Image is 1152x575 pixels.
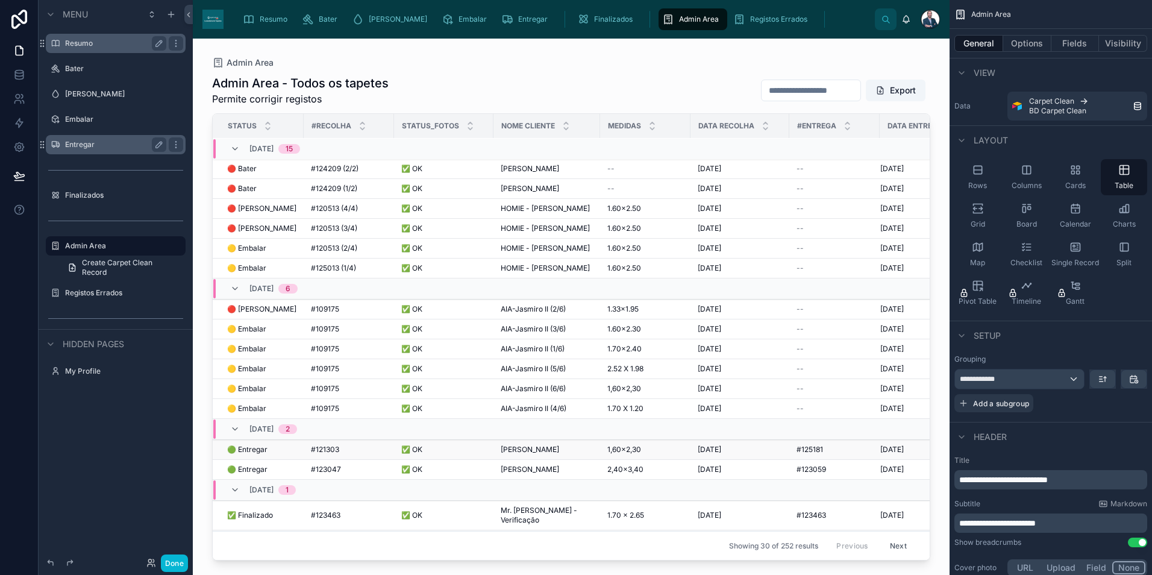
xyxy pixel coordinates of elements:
[401,244,486,253] a: ✅ OK
[65,89,183,99] a: [PERSON_NAME]
[1101,159,1147,195] button: Table
[1052,198,1098,234] button: Calendar
[311,204,358,213] span: #120513 (4/4)
[212,57,274,69] a: Admin Area
[797,184,804,193] span: --
[797,204,804,213] span: --
[401,364,422,374] span: ✅ OK
[501,164,593,174] a: [PERSON_NAME]
[1012,297,1041,306] span: Timeline
[227,465,268,474] span: 🟢 Entregar
[227,364,266,374] span: 🟡 Embalar
[311,244,357,253] span: #120513 (2/4)
[311,304,387,314] a: #109175
[501,384,593,394] a: AIA-Jasmiro II (6/6)
[607,344,683,354] a: 1.70×2.40
[501,304,566,314] span: AIA-Jasmiro II (2/6)
[954,354,986,364] label: Grouping
[954,35,1003,52] button: General
[607,184,615,193] span: --
[227,404,296,413] a: 🟡 Embalar
[311,344,339,354] span: #109175
[880,364,968,374] a: [DATE]
[607,164,615,174] span: --
[311,465,341,474] span: #123047
[501,364,566,374] span: AIA-Jasmiro II (5/6)
[401,263,422,273] span: ✅ OK
[501,204,593,213] a: HOMIE - [PERSON_NAME]
[607,263,641,273] span: 1.60×2.50
[607,304,639,314] span: 1.33×1.95
[401,364,486,374] a: ✅ OK
[954,198,1001,234] button: Grid
[607,445,641,454] span: 1,60×2,30
[227,445,268,454] span: 🟢 Entregar
[65,190,183,200] label: Finalizados
[401,304,422,314] span: ✅ OK
[659,8,727,30] a: Admin Area
[797,184,872,193] a: --
[797,324,804,334] span: --
[797,404,804,413] span: --
[227,404,266,413] span: 🟡 Embalar
[880,164,968,174] a: [DATE]
[311,263,356,273] span: #125013 (1/4)
[311,465,387,474] a: #123047
[311,324,339,334] span: #109175
[880,304,904,314] span: [DATE]
[880,324,968,334] a: [DATE]
[401,445,422,454] span: ✅ OK
[401,224,486,233] a: ✅ OK
[1016,219,1037,229] span: Board
[797,364,804,374] span: --
[311,344,387,354] a: #109175
[65,140,161,149] label: Entregar
[227,384,296,394] a: 🟡 Embalar
[65,288,183,298] a: Registos Errados
[954,236,1001,272] button: Map
[1101,198,1147,234] button: Charts
[1052,275,1098,311] button: Gantt
[319,14,337,24] span: Bater
[607,344,642,354] span: 1.70×2.40
[311,164,358,174] span: #124209 (2/2)
[1060,219,1091,229] span: Calendar
[797,344,872,354] a: --
[501,445,593,454] a: [PERSON_NAME]
[401,404,422,413] span: ✅ OK
[1012,181,1042,190] span: Columns
[501,224,593,233] a: HOMIE - [PERSON_NAME]
[1029,96,1074,106] span: Carpet Clean
[574,8,641,30] a: Finalizados
[797,304,804,314] span: --
[607,384,683,394] a: 1,60×2,30
[880,263,904,273] span: [DATE]
[797,224,804,233] span: --
[401,324,422,334] span: ✅ OK
[311,364,387,374] a: #109175
[311,324,387,334] a: #109175
[498,8,556,30] a: Entregar
[311,224,357,233] span: #120513 (3/4)
[880,445,904,454] span: [DATE]
[880,184,904,193] span: [DATE]
[607,263,683,273] a: 1.60×2.50
[227,244,266,253] span: 🟡 Embalar
[1101,236,1147,272] button: Split
[797,445,872,454] a: #125181
[501,384,566,394] span: AIA-Jasmiro II (6/6)
[501,164,559,174] span: [PERSON_NAME]
[227,324,266,334] span: 🟡 Embalar
[797,445,823,454] span: #125181
[880,404,904,413] span: [DATE]
[1052,159,1098,195] button: Cards
[1051,258,1099,268] span: Single Record
[880,404,968,413] a: [DATE]
[348,8,436,30] a: [PERSON_NAME]
[607,204,683,213] a: 1.60×2.50
[607,304,683,314] a: 1.33×1.95
[227,184,257,193] span: 🔴 Bater
[698,304,782,314] a: [DATE]
[1003,236,1050,272] button: Checklist
[60,258,186,277] a: Create Carpet Clean Record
